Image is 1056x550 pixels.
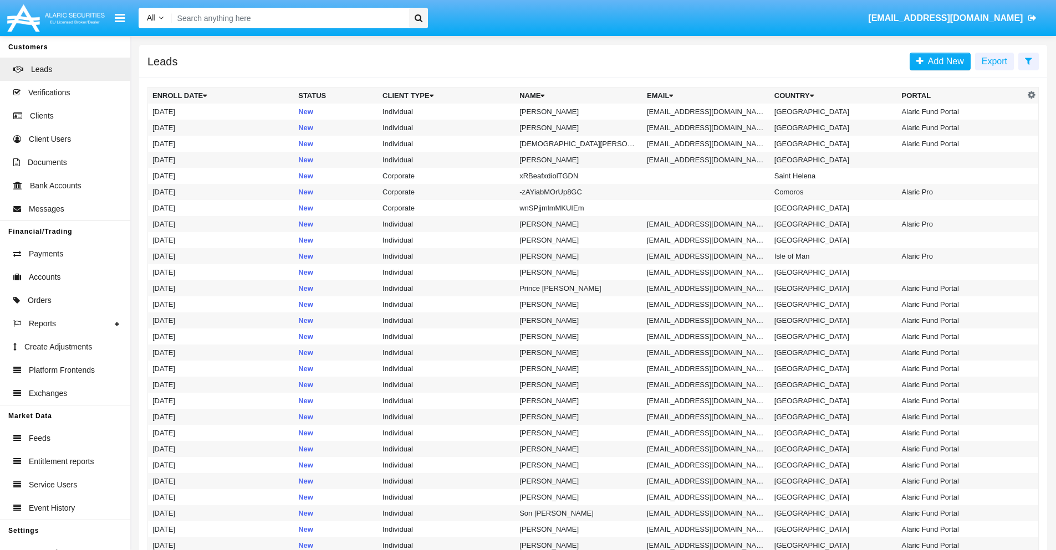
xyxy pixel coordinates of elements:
[770,152,897,168] td: [GEOGRAPHIC_DATA]
[515,104,642,120] td: [PERSON_NAME]
[515,425,642,441] td: [PERSON_NAME]
[294,296,378,312] td: New
[148,328,294,345] td: [DATE]
[770,88,897,104] th: Country
[294,248,378,264] td: New
[148,441,294,457] td: [DATE]
[910,53,971,70] a: Add New
[897,312,1025,328] td: Alaric Fund Portal
[642,264,770,280] td: [EMAIL_ADDRESS][DOMAIN_NAME]
[770,457,897,473] td: [GEOGRAPHIC_DATA]
[642,328,770,345] td: [EMAIL_ADDRESS][DOMAIN_NAME]
[770,441,897,457] td: [GEOGRAPHIC_DATA]
[897,489,1025,505] td: Alaric Fund Portal
[148,248,294,264] td: [DATE]
[294,521,378,537] td: New
[294,505,378,521] td: New
[294,328,378,345] td: New
[378,377,515,393] td: Individual
[29,456,94,467] span: Entitlement reports
[515,457,642,473] td: [PERSON_NAME]
[148,104,294,120] td: [DATE]
[515,264,642,280] td: [PERSON_NAME]
[770,425,897,441] td: [GEOGRAPHIC_DATA]
[515,248,642,264] td: [PERSON_NAME]
[642,473,770,489] td: [EMAIL_ADDRESS][DOMAIN_NAME]
[378,232,515,248] td: Individual
[515,152,642,168] td: [PERSON_NAME]
[897,377,1025,393] td: Alaric Fund Portal
[770,136,897,152] td: [GEOGRAPHIC_DATA]
[378,441,515,457] td: Individual
[28,295,52,306] span: Orders
[897,345,1025,361] td: Alaric Fund Portal
[770,361,897,377] td: [GEOGRAPHIC_DATA]
[29,133,71,145] span: Client Users
[897,248,1025,264] td: Alaric Pro
[378,425,515,441] td: Individual
[294,361,378,377] td: New
[378,393,515,409] td: Individual
[29,203,64,215] span: Messages
[294,393,378,409] td: New
[897,393,1025,409] td: Alaric Fund Portal
[294,345,378,361] td: New
[294,441,378,457] td: New
[642,393,770,409] td: [EMAIL_ADDRESS][DOMAIN_NAME]
[378,345,515,361] td: Individual
[148,280,294,296] td: [DATE]
[770,184,897,200] td: Comoros
[148,425,294,441] td: [DATE]
[642,377,770,393] td: [EMAIL_ADDRESS][DOMAIN_NAME]
[515,489,642,505] td: [PERSON_NAME]
[642,345,770,361] td: [EMAIL_ADDRESS][DOMAIN_NAME]
[515,280,642,296] td: Prince [PERSON_NAME]
[515,409,642,425] td: [PERSON_NAME]
[6,2,106,34] img: Logo image
[897,457,1025,473] td: Alaric Fund Portal
[863,3,1042,34] a: [EMAIL_ADDRESS][DOMAIN_NAME]
[29,364,95,376] span: Platform Frontends
[147,13,156,22] span: All
[897,425,1025,441] td: Alaric Fund Portal
[897,409,1025,425] td: Alaric Fund Portal
[378,505,515,521] td: Individual
[642,425,770,441] td: [EMAIL_ADDRESS][DOMAIN_NAME]
[642,88,770,104] th: Email
[148,345,294,361] td: [DATE]
[294,264,378,280] td: New
[770,104,897,120] td: [GEOGRAPHIC_DATA]
[642,232,770,248] td: [EMAIL_ADDRESS][DOMAIN_NAME]
[515,200,642,216] td: wnSPjjmlmMKUIEm
[378,184,515,200] td: Corporate
[28,87,70,99] span: Verifications
[378,328,515,345] td: Individual
[294,136,378,152] td: New
[378,152,515,168] td: Individual
[770,393,897,409] td: [GEOGRAPHIC_DATA]
[642,120,770,136] td: [EMAIL_ADDRESS][DOMAIN_NAME]
[642,136,770,152] td: [EMAIL_ADDRESS][DOMAIN_NAME]
[515,136,642,152] td: [DEMOGRAPHIC_DATA][PERSON_NAME]
[770,377,897,393] td: [GEOGRAPHIC_DATA]
[29,502,75,514] span: Event History
[29,433,50,444] span: Feeds
[515,328,642,345] td: [PERSON_NAME]
[770,200,897,216] td: [GEOGRAPHIC_DATA]
[294,104,378,120] td: New
[897,216,1025,232] td: Alaric Pro
[294,232,378,248] td: New
[642,457,770,473] td: [EMAIL_ADDRESS][DOMAIN_NAME]
[294,473,378,489] td: New
[29,248,63,260] span: Payments
[378,120,515,136] td: Individual
[515,473,642,489] td: [PERSON_NAME]
[294,457,378,473] td: New
[515,393,642,409] td: [PERSON_NAME]
[642,409,770,425] td: [EMAIL_ADDRESS][DOMAIN_NAME]
[294,425,378,441] td: New
[148,136,294,152] td: [DATE]
[515,184,642,200] td: -zAYiabMOrUp8GC
[294,184,378,200] td: New
[148,232,294,248] td: [DATE]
